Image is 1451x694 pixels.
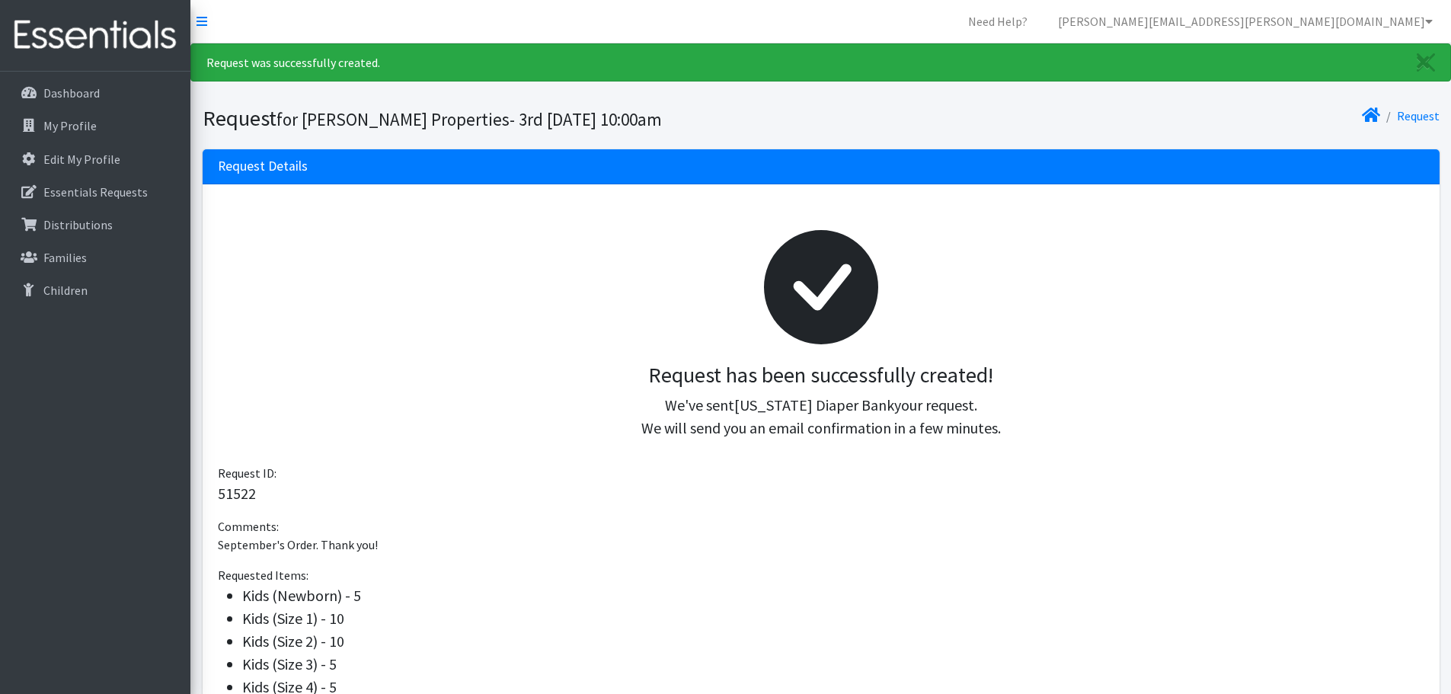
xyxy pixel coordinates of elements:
[218,482,1424,505] p: 51522
[203,105,816,132] h1: Request
[43,250,87,265] p: Families
[6,110,184,141] a: My Profile
[230,394,1412,440] p: We've sent your request. We will send you an email confirmation in a few minutes.
[242,630,1424,653] li: Kids (Size 2) - 10
[242,607,1424,630] li: Kids (Size 1) - 10
[6,10,184,61] img: HumanEssentials
[242,584,1424,607] li: Kids (Newborn) - 5
[230,363,1412,389] h3: Request has been successfully created!
[218,519,279,534] span: Comments:
[956,6,1040,37] a: Need Help?
[190,43,1451,82] div: Request was successfully created.
[276,108,662,130] small: for [PERSON_NAME] Properties- 3rd [DATE] 10:00am
[43,184,148,200] p: Essentials Requests
[218,158,308,174] h3: Request Details
[218,568,308,583] span: Requested Items:
[6,177,184,207] a: Essentials Requests
[6,209,184,240] a: Distributions
[6,144,184,174] a: Edit My Profile
[1046,6,1445,37] a: [PERSON_NAME][EMAIL_ADDRESS][PERSON_NAME][DOMAIN_NAME]
[218,465,276,481] span: Request ID:
[43,152,120,167] p: Edit My Profile
[6,242,184,273] a: Families
[43,118,97,133] p: My Profile
[6,275,184,305] a: Children
[43,283,88,298] p: Children
[6,78,184,108] a: Dashboard
[1397,108,1440,123] a: Request
[1401,44,1450,81] a: Close
[43,85,100,101] p: Dashboard
[734,395,894,414] span: [US_STATE] Diaper Bank
[242,653,1424,676] li: Kids (Size 3) - 5
[43,217,113,232] p: Distributions
[218,536,1424,554] p: September's Order. Thank you!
